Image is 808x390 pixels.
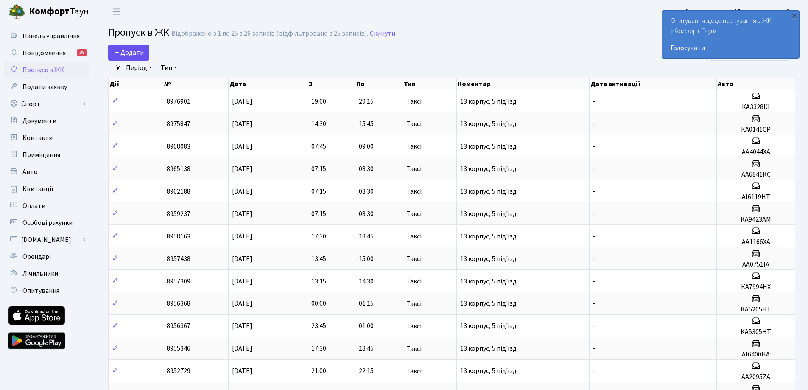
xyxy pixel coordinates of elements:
[460,299,517,309] span: 13 корпус, 5 під'їзд
[22,48,66,58] span: Повідомлення
[406,233,422,240] span: Таксі
[167,277,190,286] span: 8957309
[232,232,252,241] span: [DATE]
[311,299,326,309] span: 00:00
[22,252,51,261] span: Орендарі
[403,78,457,90] th: Тип
[4,112,89,129] a: Документи
[167,209,190,219] span: 8959237
[720,148,791,156] h5: АА4044ХА
[720,238,791,246] h5: АА1166ХА
[460,322,517,331] span: 13 корпус, 5 під'їзд
[359,164,374,174] span: 08:30
[311,97,326,106] span: 19:00
[232,254,252,264] span: [DATE]
[359,277,374,286] span: 14:30
[593,277,596,286] span: -
[4,129,89,146] a: Контакти
[232,367,252,376] span: [DATE]
[22,82,67,92] span: Подати заявку
[359,97,374,106] span: 20:15
[593,254,596,264] span: -
[4,180,89,197] a: Квитанції
[359,367,374,376] span: 22:15
[22,150,60,160] span: Приміщення
[460,344,517,354] span: 13 корпус, 5 під'їзд
[593,142,596,151] span: -
[460,254,517,264] span: 13 корпус, 5 під'їзд
[311,367,326,376] span: 21:00
[460,187,517,196] span: 13 корпус, 5 під'їзд
[406,368,422,375] span: Таксі
[593,322,596,331] span: -
[355,78,403,90] th: По
[311,187,326,196] span: 07:15
[232,164,252,174] span: [DATE]
[406,166,422,172] span: Таксі
[406,98,422,105] span: Таксі
[662,11,799,58] div: Опитування щодо паркування в ЖК «Комфорт Таун»
[720,103,791,111] h5: КА3328КІ
[232,277,252,286] span: [DATE]
[685,7,798,17] a: [PERSON_NAME] [PERSON_NAME] М.
[22,133,53,143] span: Контакти
[22,218,73,227] span: Особові рахунки
[720,216,791,224] h5: КА9423АМ
[406,323,422,330] span: Таксі
[311,344,326,354] span: 17:30
[720,351,791,359] h5: АI6400НА
[720,126,791,134] h5: КА0141СР
[311,119,326,129] span: 14:30
[4,265,89,282] a: Лічильники
[4,231,89,248] a: [DOMAIN_NAME]
[720,306,791,314] h5: КА5205НТ
[167,322,190,331] span: 8956367
[593,299,596,309] span: -
[106,5,127,19] button: Переключити навігацію
[720,283,791,291] h5: КА7994НХ
[4,282,89,299] a: Опитування
[77,49,87,56] div: 38
[22,167,38,177] span: Авто
[671,43,791,53] a: Голосувати
[229,78,308,90] th: Дата
[167,367,190,376] span: 8952729
[406,345,422,352] span: Таксі
[4,45,89,62] a: Повідомлення38
[167,299,190,309] span: 8956368
[406,121,422,127] span: Таксі
[22,31,80,41] span: Панель управління
[8,3,25,20] img: logo.png
[232,344,252,354] span: [DATE]
[457,78,590,90] th: Коментар
[123,61,156,75] a: Період
[593,344,596,354] span: -
[167,232,190,241] span: 8958163
[114,48,144,57] span: Додати
[4,95,89,112] a: Спорт
[720,193,791,201] h5: AI6119НТ
[720,328,791,336] h5: КА5305НТ
[593,97,596,106] span: -
[460,277,517,286] span: 13 корпус, 5 під'їзд
[232,142,252,151] span: [DATE]
[167,97,190,106] span: 8976901
[311,164,326,174] span: 07:15
[593,187,596,196] span: -
[406,143,422,150] span: Таксі
[406,210,422,217] span: Таксі
[359,254,374,264] span: 15:00
[460,119,517,129] span: 13 корпус, 5 під'їзд
[590,78,717,90] th: Дата активації
[22,65,64,75] span: Пропуск в ЖК
[22,286,59,295] span: Опитування
[406,255,422,262] span: Таксі
[359,322,374,331] span: 01:00
[22,201,45,210] span: Оплати
[359,232,374,241] span: 18:45
[232,119,252,129] span: [DATE]
[4,79,89,95] a: Подати заявку
[108,45,149,61] a: Додати
[232,97,252,106] span: [DATE]
[232,187,252,196] span: [DATE]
